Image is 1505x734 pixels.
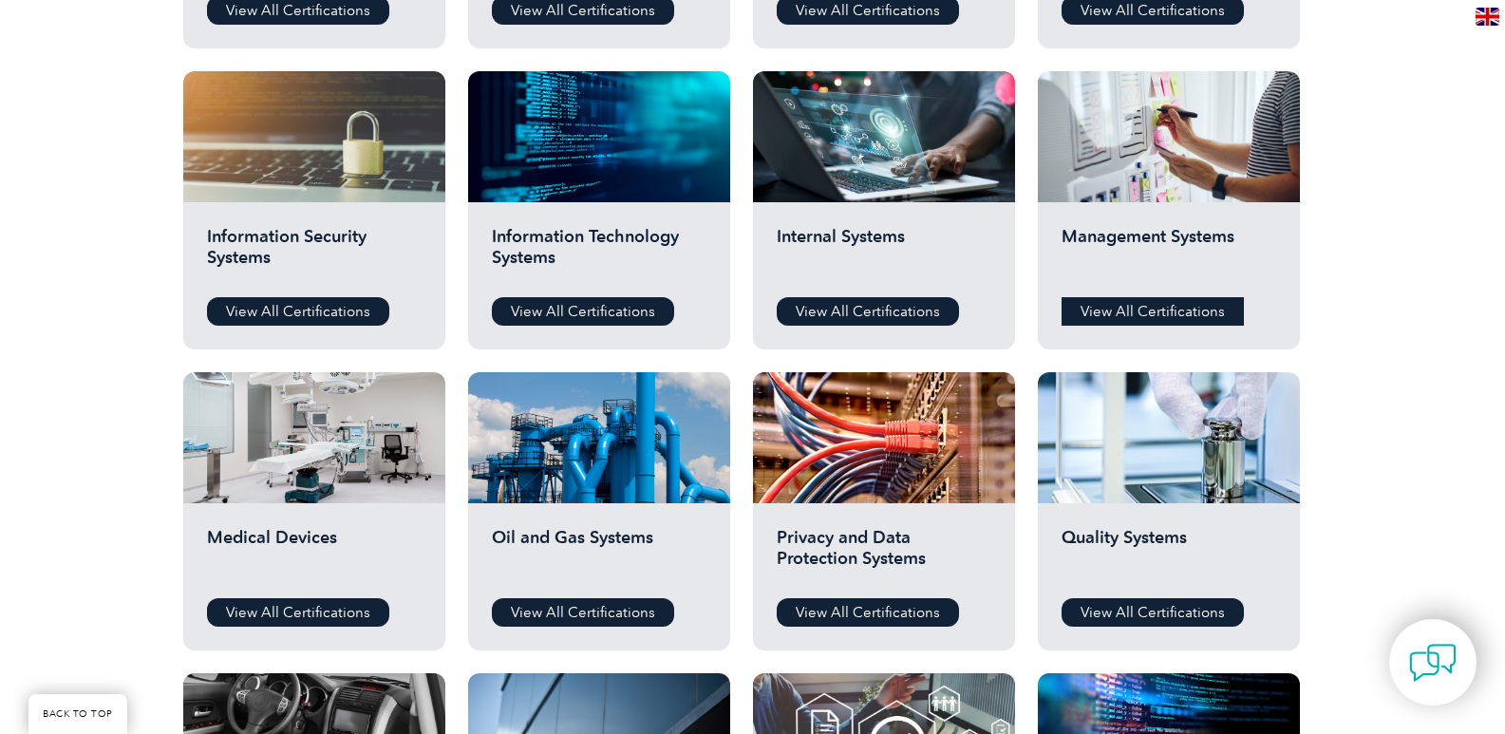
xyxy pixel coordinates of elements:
a: View All Certifications [207,297,389,326]
a: View All Certifications [1062,598,1244,627]
h2: Privacy and Data Protection Systems [777,527,991,584]
a: View All Certifications [492,297,674,326]
a: View All Certifications [777,598,959,627]
img: contact-chat.png [1409,639,1457,687]
h2: Management Systems [1062,226,1276,283]
h2: Information Security Systems [207,226,422,283]
a: View All Certifications [207,598,389,627]
h2: Quality Systems [1062,527,1276,584]
h2: Medical Devices [207,527,422,584]
a: View All Certifications [492,598,674,627]
h2: Information Technology Systems [492,226,706,283]
a: View All Certifications [1062,297,1244,326]
a: View All Certifications [777,297,959,326]
h2: Oil and Gas Systems [492,527,706,584]
h2: Internal Systems [777,226,991,283]
img: en [1476,8,1499,26]
a: BACK TO TOP [28,694,127,734]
